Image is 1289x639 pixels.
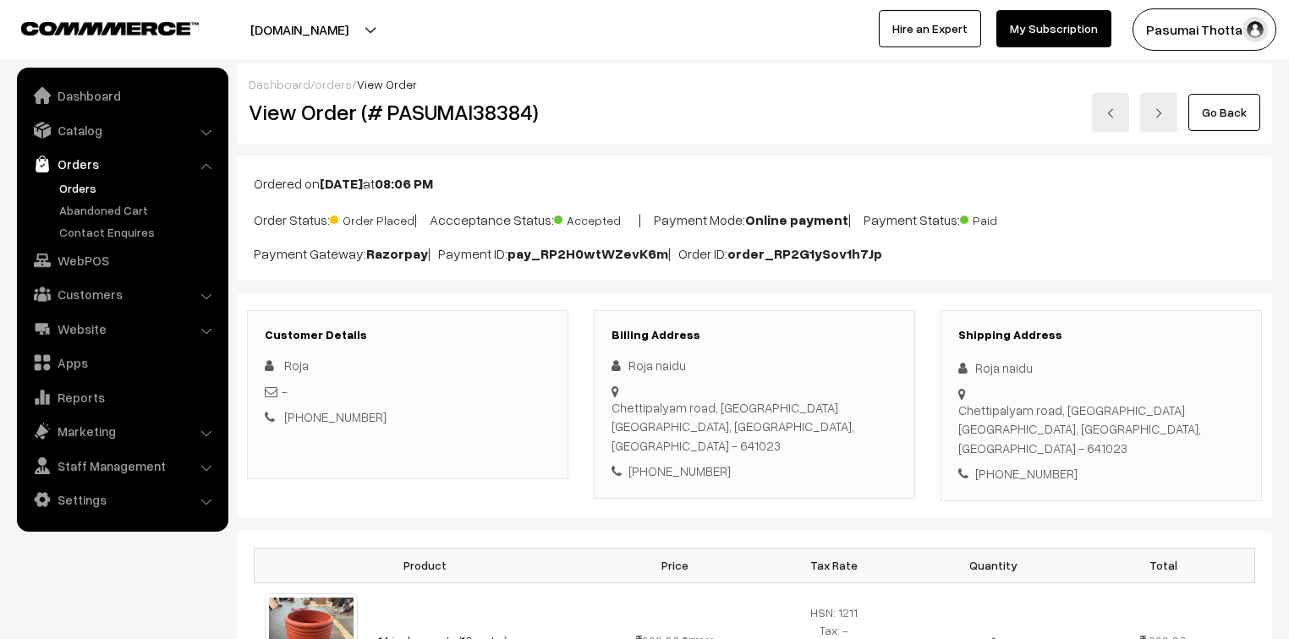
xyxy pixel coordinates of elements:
div: [PHONE_NUMBER] [612,461,897,481]
a: COMMMERCE [21,17,169,37]
a: Dashboard [249,77,310,91]
h3: Billing Address [612,328,897,342]
span: Order Placed [330,207,414,229]
span: View Order [357,77,417,91]
div: [PHONE_NUMBER] [958,464,1244,483]
span: Roja [284,358,309,373]
p: Payment Gateway: | Payment ID: | Order ID: [254,243,1255,264]
span: Accepted [554,207,639,229]
a: orders [315,77,352,91]
a: Abandoned Cart [55,201,222,219]
a: Apps [21,347,222,378]
div: Chettipalyam road, [GEOGRAPHIC_DATA] [GEOGRAPHIC_DATA], [GEOGRAPHIC_DATA], [GEOGRAPHIC_DATA] - 64... [958,401,1244,458]
b: pay_RP2H0wtWZevK6m [507,245,668,262]
a: WebPOS [21,245,222,276]
a: Orders [55,179,222,197]
h3: Shipping Address [958,328,1244,342]
button: [DOMAIN_NAME] [191,8,408,51]
div: - [265,382,551,401]
span: HSN: 1211 Tax: - [810,605,858,637]
b: order_RP2G1ySov1h7Jp [727,245,882,262]
img: left-arrow.png [1105,108,1116,118]
img: right-arrow.png [1154,108,1164,118]
a: Catalog [21,115,222,145]
span: Paid [960,207,1045,229]
th: Tax Rate [754,548,913,582]
a: Dashboard [21,80,222,111]
a: Customers [21,279,222,309]
b: 08:06 PM [375,175,433,192]
img: COMMMERCE [21,22,199,35]
button: Pasumai Thotta… [1133,8,1276,51]
b: [DATE] [320,175,363,192]
img: user [1242,17,1268,42]
b: Razorpay [366,245,428,262]
div: Chettipalyam road, [GEOGRAPHIC_DATA] [GEOGRAPHIC_DATA], [GEOGRAPHIC_DATA], [GEOGRAPHIC_DATA] - 64... [612,398,897,456]
p: Order Status: | Accceptance Status: | Payment Mode: | Payment Status: [254,207,1255,230]
a: Hire an Expert [879,10,981,47]
a: Orders [21,149,222,179]
div: Roja naidu [612,356,897,375]
h2: View Order (# PASUMAI38384) [249,99,569,125]
a: [PHONE_NUMBER] [284,409,387,424]
a: Contact Enquires [55,223,222,241]
a: My Subscription [996,10,1111,47]
th: Product [255,548,595,582]
a: Staff Management [21,451,222,481]
th: Total [1072,548,1254,582]
th: Price [595,548,754,582]
div: Roja naidu [958,358,1244,378]
div: / / [249,75,1260,93]
th: Quantity [913,548,1072,582]
a: Marketing [21,416,222,446]
a: Website [21,314,222,344]
a: Go Back [1188,94,1260,131]
h3: Customer Details [265,328,551,342]
a: Settings [21,484,222,515]
b: Online payment [745,211,848,228]
a: Reports [21,382,222,412]
p: Ordered on at [254,173,1255,194]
